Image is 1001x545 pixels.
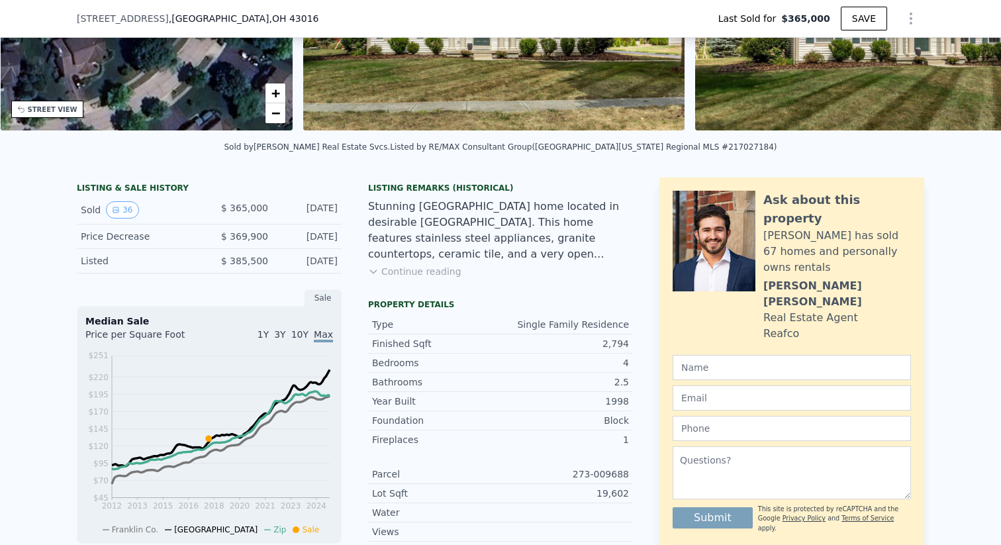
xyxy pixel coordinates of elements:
div: Ask about this property [763,191,911,228]
tspan: $145 [88,424,109,434]
div: STREET VIEW [28,105,77,115]
button: View historical data [106,201,138,219]
tspan: $195 [88,390,109,399]
span: $365,000 [781,12,830,25]
span: [GEOGRAPHIC_DATA] [174,525,258,534]
tspan: $251 [88,351,109,360]
input: Email [673,385,911,411]
div: Water [372,506,501,519]
tspan: 2021 [255,501,275,511]
span: Sale [302,525,319,534]
div: 1998 [501,395,629,408]
input: Name [673,355,911,380]
tspan: $45 [93,493,109,503]
div: Type [372,318,501,331]
div: Lot Sqft [372,487,501,500]
span: [STREET_ADDRESS] [77,12,169,25]
div: This site is protected by reCAPTCHA and the Google and apply. [758,505,911,533]
div: Price per Square Foot [85,328,209,349]
tspan: $220 [88,373,109,382]
a: Terms of Service [841,515,894,522]
div: Stunning [GEOGRAPHIC_DATA] home located in desirable [GEOGRAPHIC_DATA]. This home features stainl... [368,199,633,262]
div: Finished Sqft [372,337,501,350]
span: $ 365,000 [221,203,268,213]
div: Price Decrease [81,230,199,243]
tspan: $170 [88,407,109,417]
span: 1Y [258,329,269,340]
button: Submit [673,507,753,528]
div: Parcel [372,468,501,481]
tspan: 2015 [153,501,173,511]
span: Franklin Co. [112,525,158,534]
div: Median Sale [85,315,333,328]
span: − [271,105,280,121]
div: Listing Remarks (Historical) [368,183,633,193]
span: $ 385,500 [221,256,268,266]
tspan: $95 [93,459,109,468]
tspan: 2023 [281,501,301,511]
div: Listed [81,254,199,268]
button: Continue reading [368,265,461,278]
span: , OH 43016 [269,13,318,24]
div: Sold by [PERSON_NAME] Real Estate Svcs . [224,142,390,152]
div: [DATE] [279,230,338,243]
div: Bedrooms [372,356,501,370]
span: $ 369,900 [221,231,268,242]
tspan: 2020 [230,501,250,511]
div: Sale [305,289,342,307]
span: 10Y [291,329,309,340]
span: , [GEOGRAPHIC_DATA] [169,12,319,25]
div: Views [372,525,501,538]
div: Real Estate Agent [763,310,858,326]
div: Bathrooms [372,375,501,389]
input: Phone [673,416,911,441]
span: + [271,85,280,101]
div: 273-009688 [501,468,629,481]
span: Zip [273,525,286,534]
div: Year Built [372,395,501,408]
tspan: 2016 [178,501,199,511]
div: Property details [368,299,633,310]
span: Last Sold for [718,12,782,25]
div: [PERSON_NAME] [PERSON_NAME] [763,278,911,310]
div: Sold [81,201,199,219]
div: 2,794 [501,337,629,350]
div: Single Family Residence [501,318,629,331]
div: 2.5 [501,375,629,389]
span: 3Y [274,329,285,340]
tspan: $120 [88,442,109,451]
button: Show Options [898,5,924,32]
tspan: 2018 [204,501,224,511]
div: LISTING & SALE HISTORY [77,183,342,196]
tspan: $70 [93,476,109,485]
a: Zoom in [265,83,285,103]
div: Foundation [372,414,501,427]
div: Listed by RE/MAX Consultant Group ([GEOGRAPHIC_DATA][US_STATE] Regional MLS #217027184) [390,142,777,152]
button: SAVE [841,7,887,30]
span: Max [314,329,333,342]
div: 19,602 [501,487,629,500]
div: [PERSON_NAME] has sold 67 homes and personally owns rentals [763,228,911,275]
a: Privacy Policy [783,515,826,522]
tspan: 2024 [306,501,326,511]
div: Fireplaces [372,433,501,446]
div: [DATE] [279,201,338,219]
div: 4 [501,356,629,370]
div: 1 [501,433,629,446]
tspan: 2013 [127,501,148,511]
div: [DATE] [279,254,338,268]
div: Block [501,414,629,427]
tspan: 2012 [102,501,122,511]
div: Reafco [763,326,799,342]
a: Zoom out [265,103,285,123]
